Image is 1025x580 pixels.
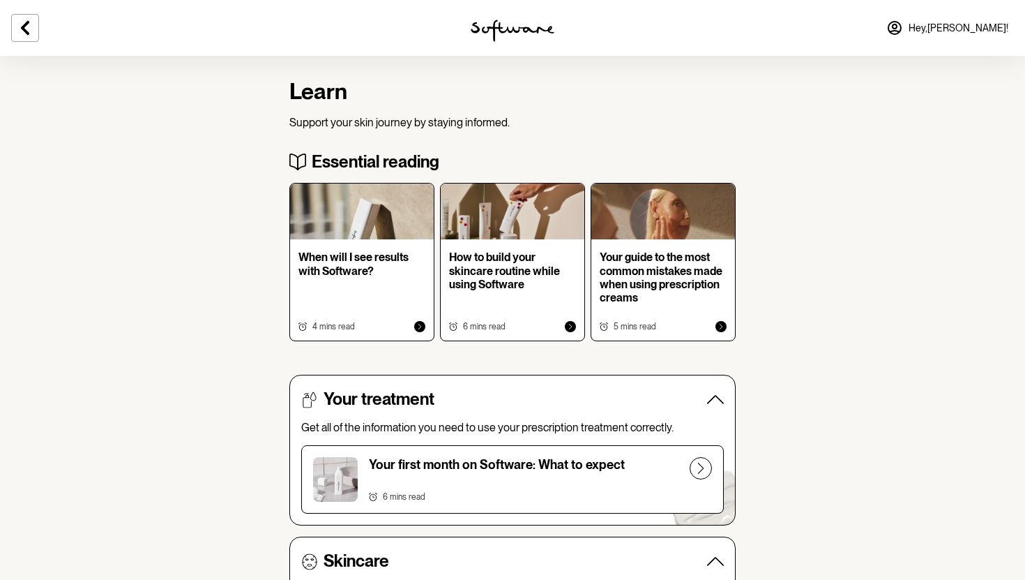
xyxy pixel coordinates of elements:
span: Hey, [PERSON_NAME] ! [909,22,1008,34]
span: 5 mins read [614,322,656,332]
h1: Learn [289,78,736,105]
h4: Your treatment [324,389,434,410]
p: Get all of the information you need to use your prescription treatment correctly. [301,421,724,434]
span: 6 mins read [463,322,506,332]
p: Your guide to the most common mistakes made when using prescription creams [600,251,727,304]
h4: Essential reading [312,152,439,172]
img: software logo [471,20,554,42]
p: Support your skin journey by staying informed. [289,116,736,129]
h4: Skincare [324,551,389,572]
a: Hey,[PERSON_NAME]! [878,11,1017,45]
p: When will I see results with Software? [298,251,425,277]
span: 6 mins read [383,492,425,502]
img: Contentful_Retention_Content.png [313,457,358,502]
button: Your first month on Software: What to expect6 mins read [301,445,724,514]
p: Your first month on Software: What to expect [369,457,625,473]
span: 4 mins read [312,322,355,332]
p: How to build your skincare routine while using Software [449,251,576,291]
